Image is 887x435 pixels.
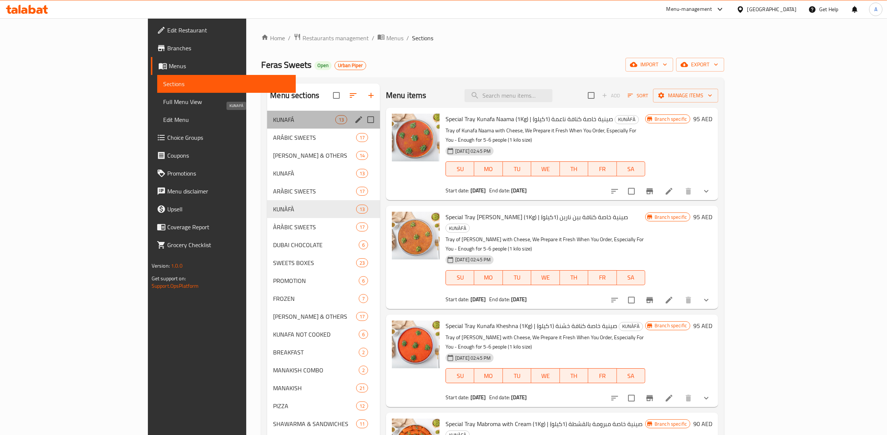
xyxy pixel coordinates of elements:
[693,212,712,222] h6: 95 AED
[151,21,296,39] a: Edit Restaurant
[152,274,186,283] span: Get support on:
[273,384,356,393] span: MANAKISH
[477,164,500,174] span: MO
[171,261,183,271] span: 1.0.0
[446,161,474,176] button: SU
[372,34,374,42] li: /
[693,419,712,429] h6: 90 AED
[563,272,585,283] span: TH
[631,60,667,69] span: import
[357,170,368,177] span: 13
[474,270,503,285] button: MO
[560,161,588,176] button: TH
[628,91,648,100] span: Sort
[446,126,645,145] p: Tray of Kunafa Naama with Cheese, We Prepare it Fresh When You Order, Especially For You - Enough...
[273,276,359,285] div: PROMOTION
[356,187,368,196] div: items
[591,272,614,283] span: FR
[697,182,715,200] button: show more
[359,366,368,375] div: items
[167,169,290,178] span: Promotions
[357,403,368,410] span: 12
[620,164,642,174] span: SA
[151,164,296,182] a: Promotions
[506,164,528,174] span: TU
[273,401,356,410] span: PIZZA
[356,133,368,142] div: items
[606,182,624,200] button: sort-choices
[273,133,356,142] div: ARÁBIC SWEETS
[386,90,427,101] h2: Menu items
[489,186,510,195] span: End date:
[273,223,356,231] div: ÀRÀBIC SWEETS
[446,320,617,331] span: Special Tray Kunafa Kheshna (1Kg) | صينية خاصة كنافة خشنة (1كيلو)
[267,146,380,164] div: [PERSON_NAME] & OTHERS14
[167,44,290,53] span: Branches
[267,254,380,272] div: SWEETS BOXES23
[665,296,674,305] a: Edit menu item
[452,256,494,263] span: [DATE] 02:45 PM
[392,114,440,161] img: Special Tray Kunafa Naama (1Kg) | صينية خاصة كنافة ناعمة (1كيلو)
[665,187,674,196] a: Edit menu item
[163,97,290,106] span: Full Menu View
[163,79,290,88] span: Sections
[359,276,368,285] div: items
[679,182,697,200] button: delete
[273,330,359,339] span: KUNAFA NOT COOKED
[167,205,290,214] span: Upsell
[356,223,368,231] div: items
[273,419,356,428] span: SHAWARMA & SANDWICHES
[591,371,614,381] span: FR
[511,294,527,304] b: [DATE]
[702,296,711,305] svg: Show Choices
[534,371,557,381] span: WE
[471,186,486,195] b: [DATE]
[273,366,359,375] span: MANAKISH COMBO
[359,277,368,284] span: 6
[446,270,474,285] button: SU
[465,89,552,102] input: search
[623,90,653,101] span: Sort items
[624,183,639,199] span: Select to update
[588,368,617,383] button: FR
[617,270,645,285] button: SA
[747,5,796,13] div: [GEOGRAPHIC_DATA]
[357,134,368,141] span: 17
[359,330,368,339] div: items
[489,393,510,402] span: End date:
[702,394,711,403] svg: Show Choices
[273,312,356,321] span: [PERSON_NAME] & OTHERS
[591,164,614,174] span: FR
[356,169,368,178] div: items
[563,164,585,174] span: TH
[874,5,877,13] span: A
[169,62,290,70] span: Menus
[474,161,503,176] button: MO
[449,164,471,174] span: SU
[406,34,409,42] li: /
[412,34,433,42] span: Sections
[560,368,588,383] button: TH
[446,294,469,304] span: Start date:
[452,354,494,362] span: [DATE] 02:45 PM
[583,88,599,103] span: Select section
[392,321,440,368] img: Special Tray Kunafa Kheshna (1Kg) | صينية خاصة كنافة خشنة (1كيلو)
[267,272,380,290] div: PROMOTION6
[606,291,624,309] button: sort-choices
[503,368,531,383] button: TU
[359,294,368,303] div: items
[446,113,613,124] span: Special Tray Kunafa Naama (1Kg) | صينية خاصة كنافة ناعمة (1كيلو)
[357,188,368,195] span: 17
[666,5,712,14] div: Menu-management
[151,236,296,254] a: Grocery Checklist
[314,62,332,69] span: Open
[151,146,296,164] a: Coupons
[652,322,690,329] span: Branch specific
[446,211,628,223] span: Special Tray [PERSON_NAME] (1Kg) | صينية خاصة كنافة بين نارين (1كيلو)
[489,294,510,304] span: End date:
[267,290,380,308] div: FROZEN7
[336,116,347,123] span: 13
[446,368,474,383] button: SU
